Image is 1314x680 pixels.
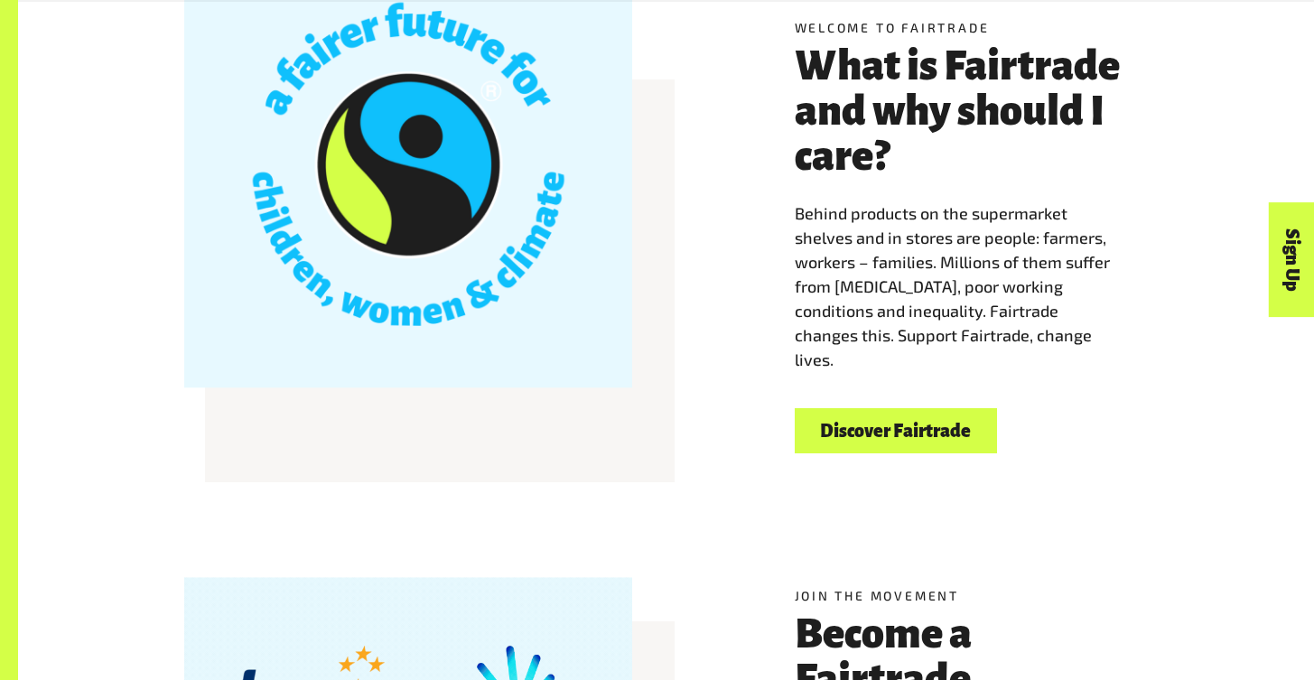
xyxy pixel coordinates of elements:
h5: Join the movement [795,586,1149,605]
a: Discover Fairtrade [795,408,997,454]
h5: Welcome to Fairtrade [795,18,1149,37]
h3: What is Fairtrade and why should I care? [795,43,1149,179]
span: Behind products on the supermarket shelves and in stores are people: farmers, workers – families.... [795,203,1110,369]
